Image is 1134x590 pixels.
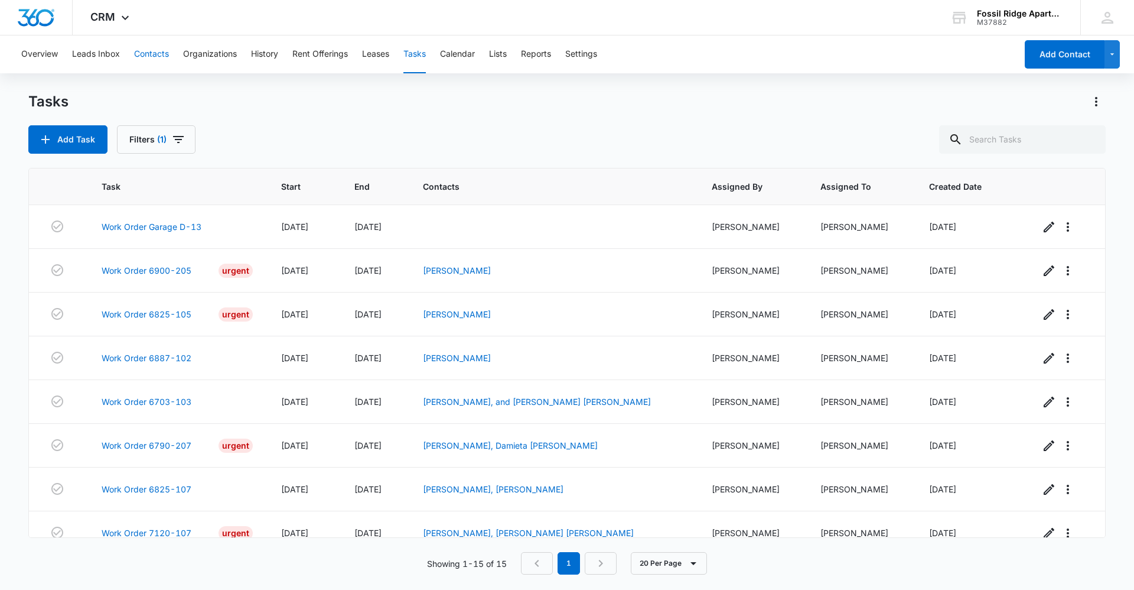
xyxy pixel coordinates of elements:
[712,221,792,233] div: [PERSON_NAME]
[423,397,651,407] a: [PERSON_NAME], and [PERSON_NAME] [PERSON_NAME]
[354,528,382,538] span: [DATE]
[820,527,901,539] div: [PERSON_NAME]
[281,265,308,275] span: [DATE]
[631,552,707,575] button: 20 Per Page
[712,352,792,364] div: [PERSON_NAME]
[712,439,792,452] div: [PERSON_NAME]
[521,35,551,73] button: Reports
[820,483,901,495] div: [PERSON_NAME]
[427,557,507,570] p: Showing 1-15 of 15
[157,135,167,144] span: (1)
[134,35,169,73] button: Contacts
[939,125,1106,154] input: Search Tasks
[423,309,491,319] a: [PERSON_NAME]
[977,18,1063,27] div: account id
[820,308,901,320] div: [PERSON_NAME]
[281,528,308,538] span: [DATE]
[281,397,308,407] span: [DATE]
[820,352,901,364] div: [PERSON_NAME]
[489,35,507,73] button: Lists
[354,180,377,193] span: End
[712,527,792,539] div: [PERSON_NAME]
[117,125,195,154] button: Filters(1)
[102,180,236,193] span: Task
[423,353,491,363] a: [PERSON_NAME]
[403,35,426,73] button: Tasks
[354,484,382,494] span: [DATE]
[423,484,563,494] a: [PERSON_NAME], [PERSON_NAME]
[102,439,191,452] a: Work Order 6790-207
[183,35,237,73] button: Organizations
[21,35,58,73] button: Overview
[354,353,382,363] span: [DATE]
[521,552,617,575] nav: Pagination
[929,484,956,494] span: [DATE]
[712,396,792,408] div: [PERSON_NAME]
[281,353,308,363] span: [DATE]
[292,35,348,73] button: Rent Offerings
[219,526,253,540] div: Urgent
[1025,40,1104,69] button: Add Contact
[281,309,308,319] span: [DATE]
[423,265,491,275] a: [PERSON_NAME]
[102,308,191,320] a: Work Order 6825-105
[929,265,956,275] span: [DATE]
[820,439,901,452] div: [PERSON_NAME]
[820,396,901,408] div: [PERSON_NAME]
[354,440,382,450] span: [DATE]
[102,396,191,408] a: Work Order 6703-103
[423,180,666,193] span: Contacts
[219,264,253,278] div: Urgent
[712,264,792,277] div: [PERSON_NAME]
[354,397,382,407] span: [DATE]
[72,35,120,73] button: Leads Inbox
[423,440,598,450] a: [PERSON_NAME], Damieta [PERSON_NAME]
[977,9,1063,18] div: account name
[102,264,191,277] a: Work Order 6900-205
[219,307,253,322] div: Urgent
[28,125,107,154] button: Add Task
[712,308,792,320] div: [PERSON_NAME]
[219,439,253,453] div: Urgent
[281,440,308,450] span: [DATE]
[820,221,901,233] div: [PERSON_NAME]
[820,180,884,193] span: Assigned To
[102,483,191,495] a: Work Order 6825-107
[354,222,382,232] span: [DATE]
[929,397,956,407] span: [DATE]
[423,528,634,538] a: [PERSON_NAME], [PERSON_NAME] [PERSON_NAME]
[565,35,597,73] button: Settings
[354,309,382,319] span: [DATE]
[362,35,389,73] button: Leases
[28,93,69,111] h1: Tasks
[281,484,308,494] span: [DATE]
[712,180,775,193] span: Assigned By
[929,309,956,319] span: [DATE]
[102,221,201,233] a: Work Order Garage D-13
[90,11,115,23] span: CRM
[102,527,191,539] a: Work Order 7120-107
[281,180,309,193] span: Start
[102,352,191,364] a: Work Order 6887-102
[1087,92,1106,111] button: Actions
[929,353,956,363] span: [DATE]
[929,180,994,193] span: Created Date
[281,222,308,232] span: [DATE]
[558,552,580,575] em: 1
[929,222,956,232] span: [DATE]
[354,265,382,275] span: [DATE]
[820,264,901,277] div: [PERSON_NAME]
[929,528,956,538] span: [DATE]
[440,35,475,73] button: Calendar
[712,483,792,495] div: [PERSON_NAME]
[929,440,956,450] span: [DATE]
[251,35,278,73] button: History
